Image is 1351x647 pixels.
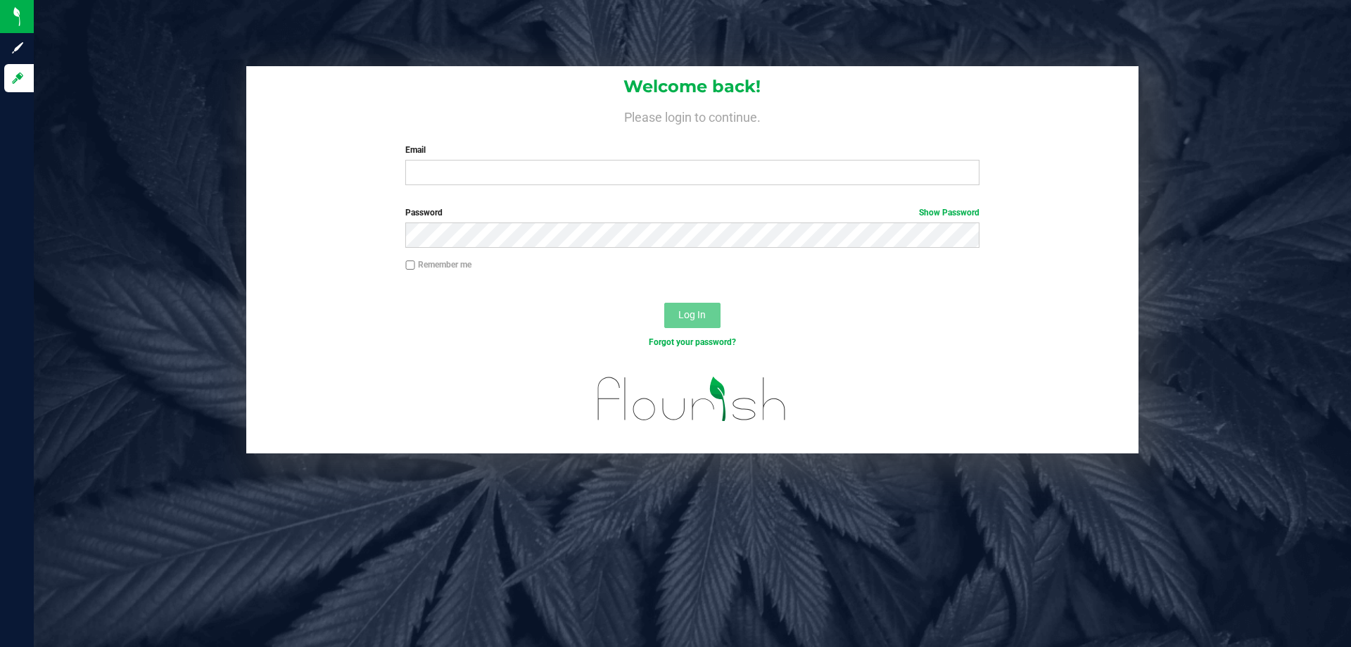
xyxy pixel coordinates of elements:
[405,260,415,270] input: Remember me
[405,208,443,218] span: Password
[11,41,25,55] inline-svg: Sign up
[678,309,706,320] span: Log In
[664,303,721,328] button: Log In
[11,71,25,85] inline-svg: Log in
[649,337,736,347] a: Forgot your password?
[246,77,1138,96] h1: Welcome back!
[581,363,804,435] img: flourish_logo.svg
[919,208,979,218] a: Show Password
[246,107,1138,124] h4: Please login to continue.
[405,258,471,271] label: Remember me
[405,144,979,156] label: Email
